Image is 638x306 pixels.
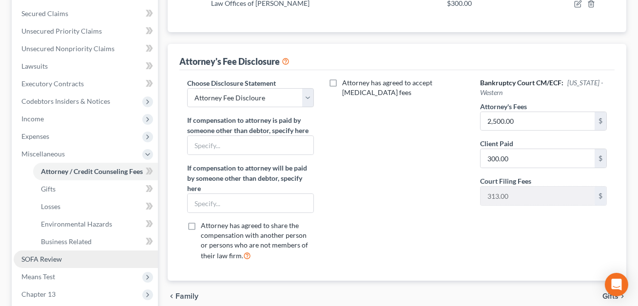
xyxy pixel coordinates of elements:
div: $ [595,112,606,131]
label: Choose Disclosure Statement [187,78,276,88]
a: Losses [33,198,158,215]
a: Business Related [33,233,158,250]
a: Environmental Hazards [33,215,158,233]
span: Unsecured Nonpriority Claims [21,44,115,53]
span: Business Related [41,237,92,246]
span: Family [175,292,198,300]
a: Executory Contracts [14,75,158,93]
label: Client Paid [480,138,513,149]
div: Attorney's Fee Disclosure [179,56,290,67]
span: Lawsuits [21,62,48,70]
input: Specify... [188,136,313,154]
div: $ [595,187,606,205]
span: Environmental Hazards [41,220,112,228]
i: chevron_left [168,292,175,300]
a: Lawsuits [14,57,158,75]
label: If compensation to attorney is paid by someone other than debtor, specify here [187,115,314,135]
input: 0.00 [481,187,595,205]
span: Attorney / Credit Counseling Fees [41,167,143,175]
span: Attorney has agreed to share the compensation with another person or persons who are not members ... [201,221,308,260]
span: Losses [41,202,60,210]
input: Specify... [188,194,313,212]
a: Gifts [33,180,158,198]
div: $ [595,149,606,168]
span: Executory Contracts [21,79,84,88]
label: Court Filing Fees [480,176,531,186]
span: [US_STATE] - Western [480,78,603,96]
span: Unsecured Priority Claims [21,27,102,35]
label: If compensation to attorney will be paid by someone other than debtor, specify here [187,163,314,193]
a: Attorney / Credit Counseling Fees [33,163,158,180]
span: Expenses [21,132,49,140]
input: 0.00 [481,149,595,168]
span: Codebtors Insiders & Notices [21,97,110,105]
span: Chapter 13 [21,290,56,298]
input: 0.00 [481,112,595,131]
button: chevron_left Family [168,292,198,300]
a: Secured Claims [14,5,158,22]
span: Secured Claims [21,9,68,18]
span: Gifts [41,185,56,193]
a: Unsecured Priority Claims [14,22,158,40]
a: Unsecured Nonpriority Claims [14,40,158,57]
div: Open Intercom Messenger [605,273,628,296]
a: SOFA Review [14,250,158,268]
span: Miscellaneous [21,150,65,158]
span: Income [21,115,44,123]
span: Gifts [602,292,619,300]
span: Means Test [21,272,55,281]
button: Gifts chevron_right [602,292,626,300]
span: Attorney has agreed to accept [MEDICAL_DATA] fees [342,78,432,96]
label: Attorney's Fees [480,101,527,112]
span: SOFA Review [21,255,62,263]
h6: Bankruptcy Court CM/ECF: [480,78,607,97]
